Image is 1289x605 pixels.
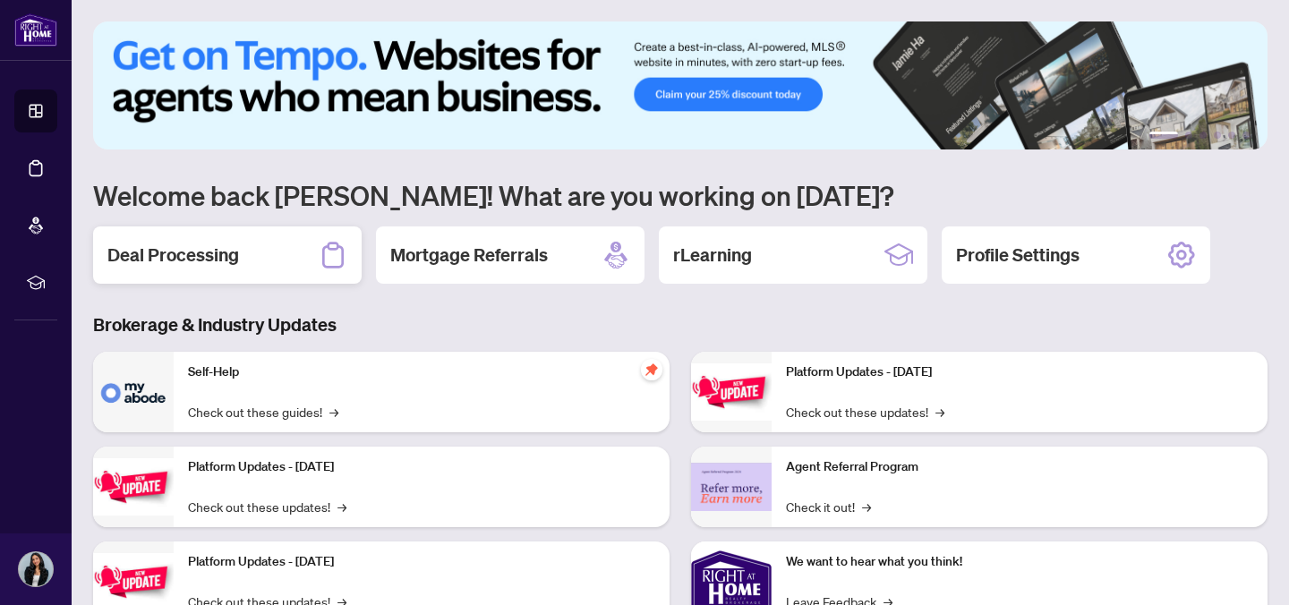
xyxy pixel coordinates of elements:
img: Profile Icon [19,552,53,586]
p: Platform Updates - [DATE] [786,362,1253,382]
img: Platform Updates - June 23, 2025 [691,363,772,420]
span: → [935,402,944,422]
h1: Welcome back [PERSON_NAME]! What are you working on [DATE]? [93,178,1268,212]
button: 2 [1185,132,1192,139]
a: Check out these updates!→ [188,497,346,516]
h2: rLearning [673,243,752,268]
a: Check out these updates!→ [786,402,944,422]
p: Platform Updates - [DATE] [188,457,655,477]
img: Platform Updates - September 16, 2025 [93,458,174,515]
img: Self-Help [93,352,174,432]
h2: Mortgage Referrals [390,243,548,268]
button: 4 [1214,132,1221,139]
button: 1 [1149,132,1178,139]
button: 5 [1228,132,1235,139]
a: Check it out!→ [786,497,871,516]
h2: Deal Processing [107,243,239,268]
p: We want to hear what you think! [786,552,1253,572]
span: → [329,402,338,422]
span: pushpin [641,359,662,380]
a: Check out these guides!→ [188,402,338,422]
p: Self-Help [188,362,655,382]
img: Agent Referral Program [691,463,772,512]
p: Agent Referral Program [786,457,1253,477]
img: Slide 0 [93,21,1268,149]
h2: Profile Settings [956,243,1080,268]
button: 3 [1199,132,1207,139]
p: Platform Updates - [DATE] [188,552,655,572]
span: → [337,497,346,516]
button: 6 [1242,132,1250,139]
h3: Brokerage & Industry Updates [93,312,1268,337]
img: logo [14,13,57,47]
span: → [862,497,871,516]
